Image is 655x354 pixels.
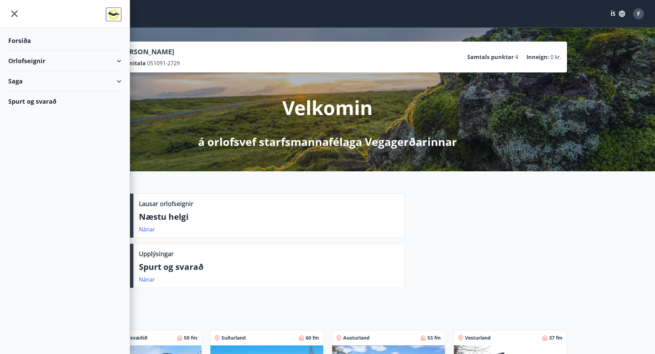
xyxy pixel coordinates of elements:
div: Orlofseignir [8,51,121,71]
span: 4 [515,53,518,61]
button: menu [8,8,21,20]
p: Lausar orlofseignir [139,199,193,208]
p: Inneign : [526,53,549,61]
button: ÍS [607,8,629,20]
p: Upplýsingar [139,249,174,258]
img: union_logo [106,8,121,21]
span: Vesturland [465,334,491,341]
p: Velkomin [282,94,373,121]
p: Spurt og svarað [139,261,399,273]
div: Saga [8,71,121,91]
p: Næstu helgi [139,211,399,222]
a: Nánar [139,226,155,233]
span: 53 fm [427,334,441,341]
span: F [637,10,640,18]
button: F [630,5,647,22]
span: Austurland [343,334,370,341]
div: Forsíða [8,31,121,51]
p: á orlofsvef starfsmannafélaga Vegagerðarinnar [198,134,457,149]
span: 051091-2729 [147,59,180,67]
div: Spurt og svarað [8,91,121,111]
span: 0 kr. [550,53,561,61]
a: Nánar [139,276,155,283]
p: Samtals punktar [467,53,514,61]
p: Kennitala [119,59,146,67]
p: [PERSON_NAME] [119,47,180,57]
span: Suðurland [221,334,246,341]
span: 60 fm [306,334,319,341]
span: 37 fm [549,334,563,341]
span: 50 fm [184,334,197,341]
